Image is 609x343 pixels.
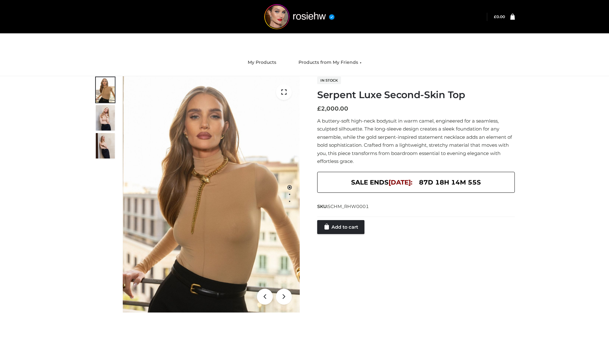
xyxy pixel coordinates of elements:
img: Screenshot-2024-10-29-at-6.26.01%E2%80%AFPM.jpg [96,77,115,103]
span: In stock [317,77,341,84]
span: £ [494,14,496,19]
span: £ [317,105,321,112]
bdi: 2,000.00 [317,105,348,112]
span: 87d 18h 14m 55s [419,177,481,188]
img: Serpent Luxe Second-Skin Top [123,76,300,313]
a: Add to cart [317,220,364,234]
img: Screenshot-2024-10-29-at-6.26.12%E2%80%AFPM.jpg [96,133,115,158]
a: My Products [243,56,281,70]
img: Screenshot-2024-10-29-at-6.25.55%E2%80%AFPM.jpg [96,105,115,131]
div: SALE ENDS [317,172,515,193]
p: A buttery-soft high-neck bodysuit in warm camel, engineered for a seamless, sculpted silhouette. ... [317,117,515,165]
span: SCHM_RHW0001 [328,204,369,209]
img: rosiehw [252,4,347,29]
a: Products from My Friends [294,56,366,70]
bdi: 0.00 [494,14,505,19]
h1: Serpent Luxe Second-Skin Top [317,89,515,101]
a: £0.00 [494,14,505,19]
span: [DATE]: [389,178,412,186]
span: SKU: [317,203,370,210]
